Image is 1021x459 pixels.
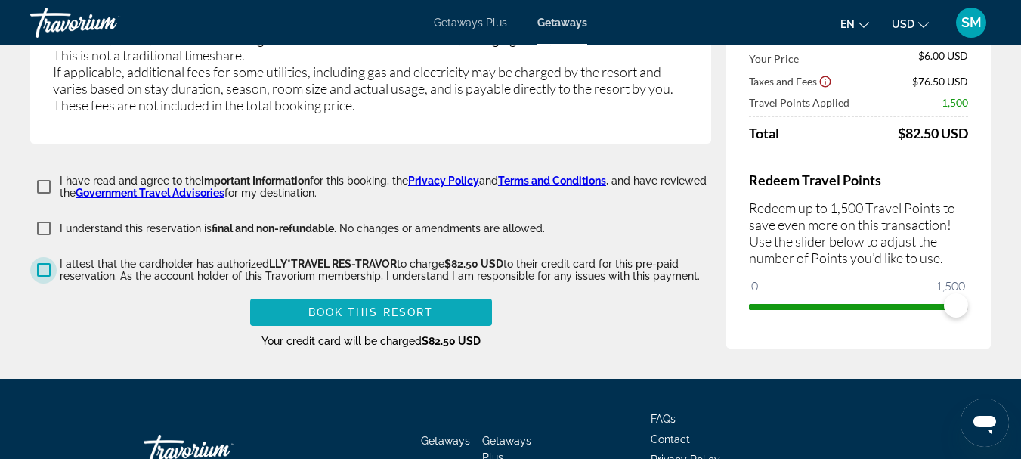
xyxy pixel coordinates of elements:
[933,277,967,295] span: 1,500
[76,187,224,199] a: Government Travel Advisories
[892,13,929,35] button: Change currency
[749,52,799,65] span: Your Price
[961,15,982,30] span: SM
[749,172,968,188] h4: Redeem Travel Points
[250,299,492,326] button: Book this Resort
[60,175,711,199] p: I have read and agree to the for this booking, the and , and have reviewed the for my destination.
[408,175,479,187] a: Privacy Policy
[201,175,310,187] span: Important Information
[912,74,968,87] span: $76.50 USD
[944,293,968,318] span: ngx-slider
[53,14,688,113] div: The [GEOGRAPHIC_DATA] provides a beach shuttle that is just five minutes away. Beach Service incl...
[434,17,507,29] a: Getaways Plus
[212,222,334,234] span: final and non-refundable
[898,125,968,141] div: $82.50 USD
[421,435,470,447] a: Getaways
[749,304,968,307] ngx-slider: ngx-slider
[840,13,869,35] button: Change language
[444,258,503,270] span: $82.50 USD
[308,306,434,318] span: Book this Resort
[60,222,545,234] p: I understand this reservation is . No changes or amendments are allowed.
[951,7,991,39] button: User Menu
[651,433,690,445] a: Contact
[60,258,711,282] p: I attest that the cardholder has authorized to charge to their credit card for this pre-paid rese...
[651,413,676,425] a: FAQs
[269,258,397,270] span: LLY*TRAVEL RES-TRAVOR
[537,17,587,29] a: Getaways
[840,18,855,30] span: en
[749,277,760,295] span: 0
[942,96,968,109] span: 1,500
[892,18,914,30] span: USD
[818,74,832,88] button: Show Taxes and Fees disclaimer
[261,335,481,347] span: Your credit card will be charged
[749,125,779,141] span: Total
[749,200,968,266] p: Redeem up to 1,500 Travel Points to save even more on this transaction! Use the slider below to a...
[498,175,606,187] a: Terms and Conditions
[30,3,181,42] a: Travorium
[749,74,817,87] span: Taxes and Fees
[749,73,832,88] button: Show Taxes and Fees breakdown
[918,49,968,66] span: $6.00 USD
[422,335,481,347] span: $82.50 USD
[961,399,1009,447] iframe: Кнопка запуска окна обмена сообщениями
[749,96,849,109] span: Travel Points Applied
